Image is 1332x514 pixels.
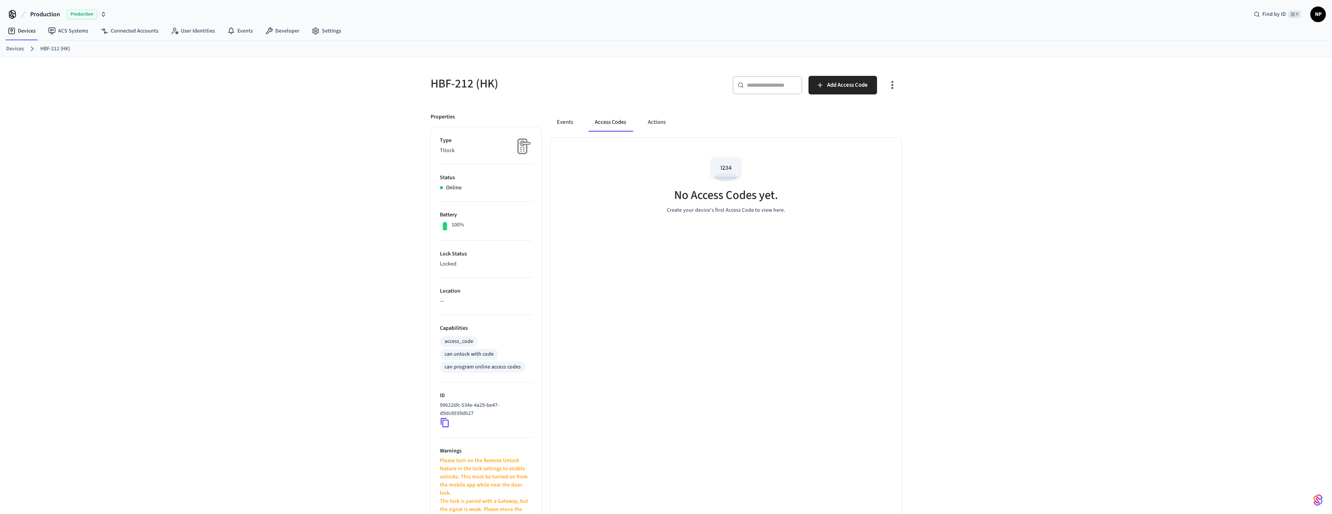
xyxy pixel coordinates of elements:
[445,363,521,371] div: can program online access codes
[40,45,70,53] a: HBF-212 (HK)
[589,113,632,132] button: Access Codes
[551,113,579,132] button: Events
[446,184,462,192] p: Online
[440,457,532,497] p: Please turn on the Remote Unlock feature in the lock settings to enable unlocks. This must be tur...
[306,24,347,38] a: Settings
[440,147,532,155] p: Ttlock
[667,206,785,214] p: Create your device's first Access Code to view here.
[440,211,532,219] p: Battery
[6,45,24,53] a: Devices
[451,221,464,229] p: 100%
[440,260,532,268] p: Locked
[440,174,532,182] p: Status
[1288,10,1301,18] span: ⌘ K
[1313,494,1323,506] img: SeamLogoGradient.69752ec5.svg
[94,24,165,38] a: Connected Accounts
[440,392,532,400] p: ID
[431,76,661,92] h5: HBF-212 (HK)
[440,250,532,258] p: Lock Status
[1311,7,1325,21] span: NP
[445,338,473,346] div: access_code
[440,324,532,332] p: Capabilities
[440,137,532,145] p: Type
[674,187,778,203] h5: No Access Codes yet.
[440,297,532,305] p: —
[1262,10,1286,18] span: Find by ID
[221,24,259,38] a: Events
[30,10,60,19] span: Production
[259,24,306,38] a: Developer
[445,350,494,358] div: can unlock with code
[440,401,529,418] p: 996226fc-534e-4a29-be47-d9dc8939db27
[808,76,877,94] button: Add Access Code
[1310,7,1326,22] button: NP
[513,137,532,156] img: Placeholder Lock Image
[2,24,42,38] a: Devices
[551,113,901,132] div: ant example
[642,113,672,132] button: Actions
[42,24,94,38] a: ACS Systems
[827,80,868,90] span: Add Access Code
[1248,7,1307,21] div: Find by ID⌘ K
[431,113,455,121] p: Properties
[440,287,532,295] p: Location
[709,153,743,186] img: Access Codes Empty State
[66,9,97,19] span: Production
[165,24,221,38] a: User Identities
[440,447,532,455] p: Warnings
